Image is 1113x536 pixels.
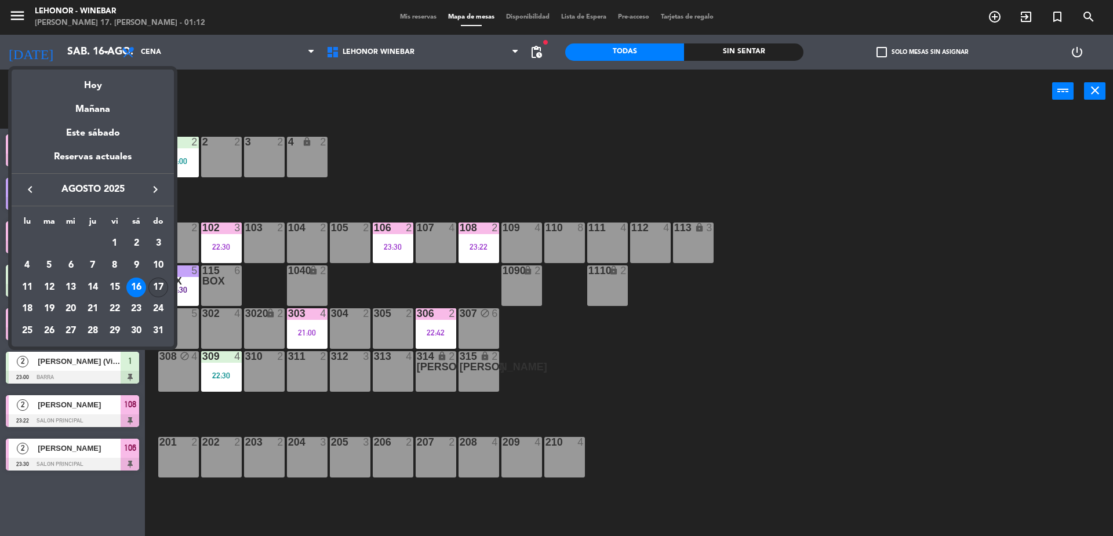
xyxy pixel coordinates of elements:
[17,321,37,341] div: 25
[147,215,169,233] th: domingo
[104,298,126,320] td: 22 de agosto de 2025
[126,321,146,341] div: 30
[126,278,146,297] div: 16
[148,256,168,275] div: 10
[104,215,126,233] th: viernes
[60,254,82,276] td: 6 de agosto de 2025
[39,278,59,297] div: 12
[12,117,174,150] div: Este sábado
[126,234,146,253] div: 2
[16,298,38,320] td: 18 de agosto de 2025
[83,278,103,297] div: 14
[39,299,59,319] div: 19
[105,321,125,341] div: 29
[17,299,37,319] div: 18
[104,320,126,342] td: 29 de agosto de 2025
[16,276,38,298] td: 11 de agosto de 2025
[105,234,125,253] div: 1
[60,298,82,320] td: 20 de agosto de 2025
[61,321,81,341] div: 27
[20,182,41,197] button: keyboard_arrow_left
[17,256,37,275] div: 4
[12,150,174,173] div: Reservas actuales
[83,321,103,341] div: 28
[60,320,82,342] td: 27 de agosto de 2025
[39,256,59,275] div: 5
[61,299,81,319] div: 20
[41,182,145,197] span: agosto 2025
[12,93,174,117] div: Mañana
[126,299,146,319] div: 23
[148,321,168,341] div: 31
[16,215,38,233] th: lunes
[126,298,148,320] td: 23 de agosto de 2025
[38,276,60,298] td: 12 de agosto de 2025
[145,182,166,197] button: keyboard_arrow_right
[126,320,148,342] td: 30 de agosto de 2025
[82,276,104,298] td: 14 de agosto de 2025
[12,70,174,93] div: Hoy
[61,256,81,275] div: 6
[60,215,82,233] th: miércoles
[82,320,104,342] td: 28 de agosto de 2025
[105,299,125,319] div: 22
[147,232,169,254] td: 3 de agosto de 2025
[23,183,37,196] i: keyboard_arrow_left
[148,299,168,319] div: 24
[104,276,126,298] td: 15 de agosto de 2025
[60,276,82,298] td: 13 de agosto de 2025
[82,254,104,276] td: 7 de agosto de 2025
[61,278,81,297] div: 13
[148,234,168,253] div: 3
[82,215,104,233] th: jueves
[147,276,169,298] td: 17 de agosto de 2025
[39,321,59,341] div: 26
[126,215,148,233] th: sábado
[38,254,60,276] td: 5 de agosto de 2025
[104,232,126,254] td: 1 de agosto de 2025
[83,299,103,319] div: 21
[104,254,126,276] td: 8 de agosto de 2025
[16,232,104,254] td: AGO.
[126,276,148,298] td: 16 de agosto de 2025
[147,298,169,320] td: 24 de agosto de 2025
[148,183,162,196] i: keyboard_arrow_right
[126,232,148,254] td: 2 de agosto de 2025
[147,320,169,342] td: 31 de agosto de 2025
[105,278,125,297] div: 15
[147,254,169,276] td: 10 de agosto de 2025
[82,298,104,320] td: 21 de agosto de 2025
[126,254,148,276] td: 9 de agosto de 2025
[17,278,37,297] div: 11
[16,320,38,342] td: 25 de agosto de 2025
[83,256,103,275] div: 7
[126,256,146,275] div: 9
[38,215,60,233] th: martes
[105,256,125,275] div: 8
[38,298,60,320] td: 19 de agosto de 2025
[38,320,60,342] td: 26 de agosto de 2025
[148,278,168,297] div: 17
[16,254,38,276] td: 4 de agosto de 2025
